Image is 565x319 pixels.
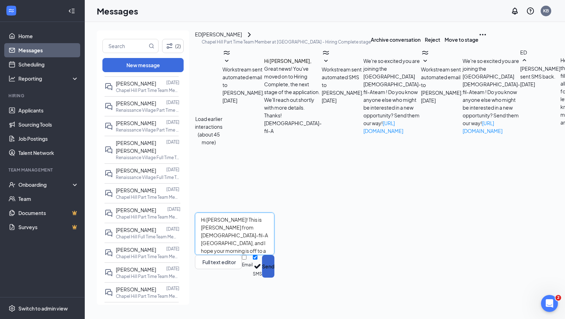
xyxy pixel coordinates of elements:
button: New message [102,58,184,72]
svg: DoubleChat [105,288,113,297]
div: Email [242,262,253,268]
svg: DoubleChat [105,249,113,257]
svg: DoubleChat [105,82,113,91]
div: [PERSON_NAME] [202,30,242,39]
span: [PERSON_NAME] [116,286,156,292]
input: SMS [253,255,257,260]
p: Chapel Hill Part Time Team Member at [GEOGRAPHIC_DATA] [116,254,179,260]
p: [DATE] [166,266,179,272]
a: Team [18,192,79,206]
p: Chapel Hill Part Time Team Member at [GEOGRAPHIC_DATA] [116,214,179,220]
svg: WorkstreamLogo [8,7,15,14]
div: Team Management [8,167,77,173]
p: Chapel Hill Part Time Team Member at [GEOGRAPHIC_DATA] [116,293,179,299]
svg: SmallChevronDown [222,57,231,65]
svg: MagnifyingGlass [149,43,154,49]
span: [PERSON_NAME] [116,187,156,193]
svg: DoubleChat [105,229,113,237]
div: KB [543,8,549,14]
span: [PERSON_NAME] [PERSON_NAME] [116,140,156,154]
svg: DoubleChat [105,268,113,277]
a: Scheduling [18,57,79,71]
button: Send [262,255,274,278]
span: [PERSON_NAME] [116,167,156,174]
a: SurveysCrown [18,220,79,234]
svg: Analysis [8,75,16,82]
button: Load earlier interactions (about 45 more) [195,115,222,146]
span: [DATE] [520,80,535,88]
p: Thanks! [264,111,322,119]
p: Renaissance Village Full Time Team Member at [GEOGRAPHIC_DATA] [116,174,179,180]
p: Chapel Hill Full Time Team Member at [GEOGRAPHIC_DATA] [116,234,179,240]
p: [DATE] [166,80,179,86]
p: Chapel Hill Part Time Team Member at [GEOGRAPHIC_DATA] [116,87,179,93]
p: [DATE] [166,99,179,105]
p: Renaissance Village Part Time Team Member at [GEOGRAPHIC_DATA] [116,107,179,113]
p: [DATE] [166,139,179,145]
span: [PERSON_NAME] [116,227,156,233]
svg: Notifications [511,7,519,15]
p: [DATE] [166,119,179,125]
svg: Checkmark [253,262,262,271]
span: [DATE] [322,97,337,104]
a: Talent Network [18,146,79,160]
textarea: Hi [PERSON_NAME]! This is [PERSON_NAME] from [DEMOGRAPHIC_DATA]-fil-A [GEOGRAPHIC_DATA], and I ho... [195,213,274,255]
a: Home [18,29,79,43]
svg: WorkstreamLogo [421,48,429,57]
div: ED [195,30,202,38]
a: Sourcing Tools [18,117,79,132]
span: [PERSON_NAME] [116,266,156,273]
p: [DATE] [167,206,180,212]
p: Chapel Hill Part Time Team Member at [GEOGRAPHIC_DATA] - Hiring Complete stage [202,39,371,45]
svg: DoubleChat [105,146,113,154]
span: [PERSON_NAME] [116,207,156,213]
span: Workstream sent automated email to [PERSON_NAME]. [222,66,264,96]
span: [PERSON_NAME] [116,246,156,253]
p: Chapel Hill Part Time Team Member at [GEOGRAPHIC_DATA] [116,273,179,279]
p: [DATE] [166,285,179,291]
p: We're so excited you are joining the [GEOGRAPHIC_DATA] [DEMOGRAPHIC_DATA]-fil-Ateam ! Do you know... [463,57,520,135]
svg: Filter [165,42,174,50]
svg: DoubleChat [105,169,113,178]
p: [DATE] [166,186,179,192]
h1: Messages [97,5,138,17]
a: DocumentsCrown [18,206,79,220]
button: Filter (2) [162,39,184,53]
p: Renaissance Village Full Time Team Member at [GEOGRAPHIC_DATA] [116,155,179,161]
p: [DATE] [166,226,179,232]
svg: ChevronRight [245,30,254,39]
span: Workstream sent automated email to [PERSON_NAME]. [421,66,463,96]
a: Applicants [18,103,79,117]
svg: UserCheck [8,181,16,188]
span: We're so excited you are joining the [GEOGRAPHIC_DATA] [DEMOGRAPHIC_DATA]-fil-Ateam ! Do you know... [363,58,421,134]
p: Renaissance Village Part Time Team Member at [GEOGRAPHIC_DATA] [116,127,179,133]
span: [PERSON_NAME] [116,80,156,87]
input: Email [242,255,246,260]
svg: DoubleChat [105,209,113,217]
div: Reporting [18,75,79,82]
svg: WorkstreamLogo [222,48,231,57]
svg: Ellipses [478,30,487,39]
p: [DATE] [166,246,179,252]
a: Job Postings [18,132,79,146]
svg: Collapse [68,7,75,14]
h4: Hi [PERSON_NAME], [264,57,322,65]
svg: DoubleChat [105,102,113,111]
p: Chapel Hill Part Time Team Member at [GEOGRAPHIC_DATA] [116,194,179,200]
svg: QuestionInfo [526,7,535,15]
div: Hiring [8,93,77,99]
div: Onboarding [18,181,73,188]
a: [URL][DOMAIN_NAME] [363,120,403,134]
span: 2 [555,295,561,301]
div: Switch to admin view [18,305,68,312]
span: [PERSON_NAME] [116,100,156,106]
p: [DATE] [166,167,179,173]
span: [DATE] [222,97,237,104]
button: Move to stage [445,30,478,48]
button: Reject [425,30,440,48]
svg: WorkstreamLogo [322,48,330,57]
svg: DoubleChat [105,122,113,130]
div: SMS [253,271,262,278]
span: [PERSON_NAME] sent SMS back. [520,65,560,80]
